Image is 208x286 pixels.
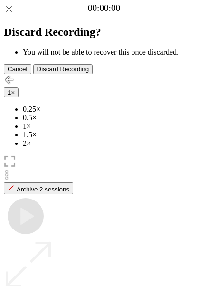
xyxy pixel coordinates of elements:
h2: Discard Recording? [4,26,204,38]
li: 2× [23,139,204,148]
li: You will not be able to recover this once discarded. [23,48,204,57]
div: Archive 2 sessions [8,184,69,193]
button: Archive 2 sessions [4,182,73,194]
span: 1 [8,89,11,96]
button: Discard Recording [33,64,93,74]
li: 1× [23,122,204,131]
li: 0.25× [23,105,204,114]
li: 0.5× [23,114,204,122]
li: 1.5× [23,131,204,139]
button: 1× [4,87,19,97]
button: Cancel [4,64,31,74]
a: 00:00:00 [88,3,120,13]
